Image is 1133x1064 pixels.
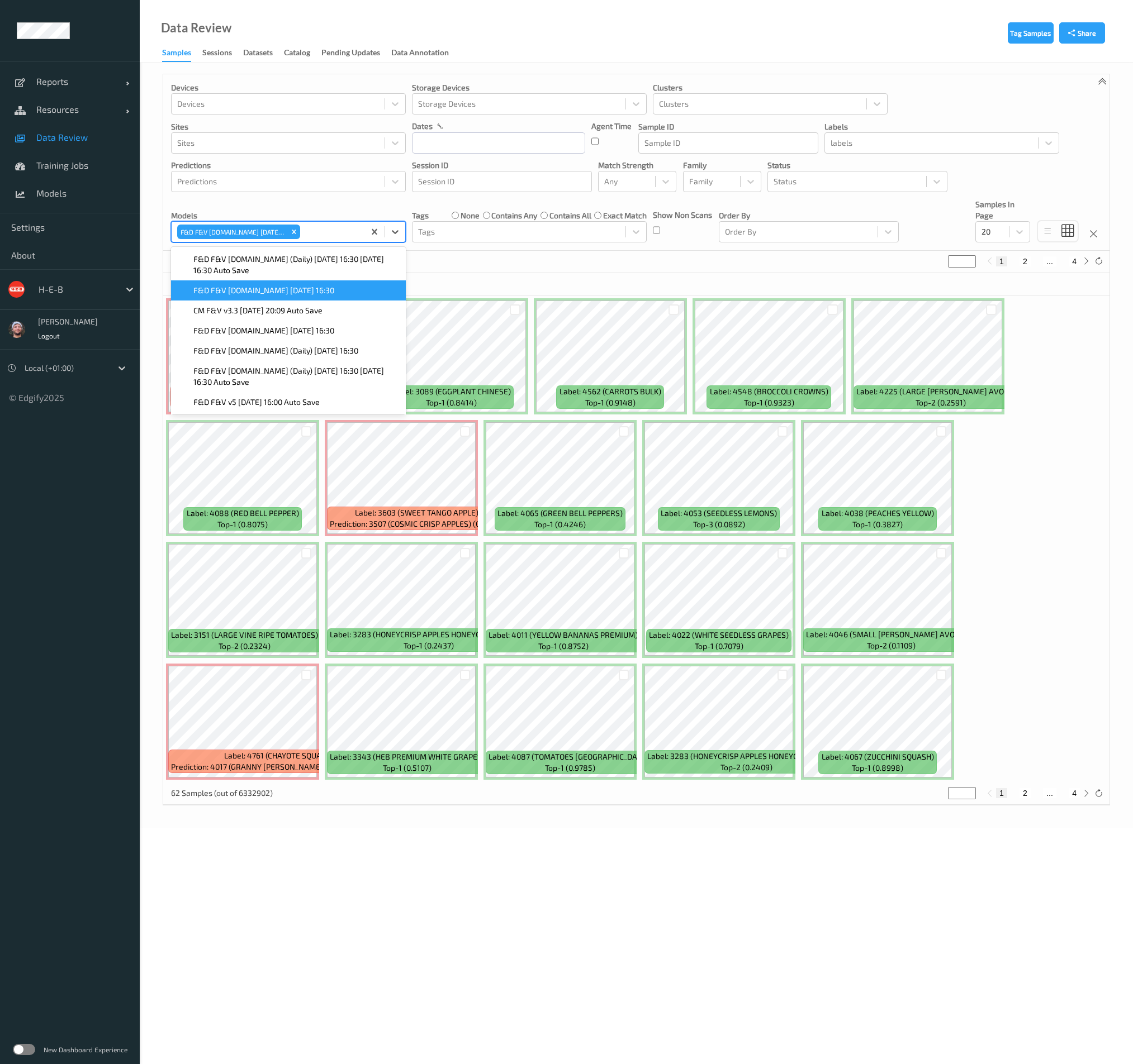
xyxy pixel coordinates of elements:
span: Label: 4088 (RED BELL PEPPER) [187,508,299,519]
p: Status [767,160,947,171]
span: top-2 (0.2591) [916,397,966,408]
div: Sessions [202,47,232,61]
span: Label: 4038 (PEACHES YELLOW) [822,508,934,519]
p: Storage Devices [412,82,647,93]
p: Match Strength [598,160,676,171]
div: Data Annotation [391,47,449,61]
p: Sites [171,121,406,132]
span: top-1 (0.3827) [852,519,903,530]
p: Models [171,210,406,221]
label: contains any [491,210,537,221]
span: Label: 4087 (TOMATOES [GEOGRAPHIC_DATA]) [489,751,651,762]
label: none [461,210,480,221]
span: top-1 (0.8414) [426,397,477,408]
button: 4 [1069,788,1080,798]
span: top-1 (0.8998) [852,762,903,774]
button: ... [1043,788,1056,798]
span: Label: 3283 (HONEYCRISP APPLES HONEYCRISP APPLES) [330,629,528,640]
span: top-1 (0.8075) [217,519,268,530]
span: Label: 4022 (WHITE SEEDLESS GRAPES) [649,629,789,641]
button: 2 [1020,256,1031,266]
div: Data Review [161,22,231,34]
p: Clusters [653,82,888,93]
span: F&D F&V v5 [DATE] 16:00 Auto Save [193,397,320,408]
span: top-1 (0.2437) [404,640,454,651]
button: Share [1059,22,1105,44]
p: Samples In Page [975,199,1030,221]
p: 62 Samples (out of 6332902) [171,788,273,799]
a: Data Annotation [391,45,460,61]
span: top-1 (0.5107) [383,762,432,774]
span: top-1 (0.7079) [695,641,743,652]
div: F&D F&V [DOMAIN_NAME] [DATE] 16:30 [177,225,288,239]
span: F&D F&V [DOMAIN_NAME] (Daily) [DATE] 16:30 [DATE] 16:30 Auto Save [193,254,399,276]
p: Show Non Scans [653,209,712,221]
span: top-3 (0.0892) [693,519,745,530]
button: 1 [996,788,1007,798]
div: Remove F&D F&V v4.9.ST 2025-09-30 16:30 [288,225,300,239]
span: Prediction: 3507 (COSMIC CRISP APPLES) (0.3452) [330,518,503,529]
span: F&D F&V [DOMAIN_NAME] [DATE] 16:30 [193,285,334,296]
button: 4 [1069,256,1080,266]
span: top-1 (0.4246) [534,519,586,530]
span: Label: 4548 (BROCCOLI CROWNS) [710,386,828,397]
span: top-1 (0.8752) [538,641,589,652]
p: Predictions [171,160,406,171]
span: Label: 4562 (CARROTS BULK) [560,386,661,397]
button: 2 [1020,788,1031,798]
span: Label: 3603 (SWEET TANGO APPLE) [355,507,478,518]
p: Session ID [412,160,592,171]
a: Sessions [202,45,243,61]
span: top-1 (0.9785) [545,762,595,774]
span: Label: 4011 (YELLOW BANANAS PREMIUM) [489,629,638,641]
span: top-1 (0.9148) [585,397,636,408]
span: Label: 4067 (ZUCCHINI SQUASH) [822,751,934,762]
div: Pending Updates [321,47,380,61]
div: Catalog [284,47,310,61]
label: contains all [549,210,591,221]
span: CM F&V v3.3 [DATE] 20:09 Auto Save [193,305,323,316]
p: Devices [171,82,406,93]
span: F&D F&V [DOMAIN_NAME] (Daily) [DATE] 16:30 [DATE] 16:30 Auto Save [193,365,399,388]
span: Label: 4065 (GREEN BELL PEPPERS) [497,508,623,519]
div: Datasets [243,47,273,61]
p: Tags [412,210,429,221]
p: Sample ID [638,121,818,132]
button: 1 [996,256,1007,266]
a: Pending Updates [321,45,391,61]
span: Label: 4053 (SEEDLESS LEMONS) [661,508,777,519]
span: Label: 4225 (LARGE [PERSON_NAME] AVOCADO) [856,386,1026,397]
p: dates [412,121,433,132]
button: ... [1043,256,1056,266]
div: Samples [162,47,191,62]
span: Label: 3283 (HONEYCRISP APPLES HONEYCRISP APPLES) [647,751,845,762]
span: top-1 (0.9323) [744,397,794,408]
a: Catalog [284,45,321,61]
span: Label: 4046 (SMALL [PERSON_NAME] AVOCADO) [806,629,976,640]
span: Prediction: 4017 (GRANNY [PERSON_NAME] APPLES) (0.4852) [171,761,387,772]
label: exact match [603,210,647,221]
a: Datasets [243,45,284,61]
span: Label: 3343 (HEB PREMIUM WHITE GRAPES) [330,751,485,762]
span: top-2 (0.2409) [720,762,772,773]
p: labels [824,121,1059,132]
p: Family [683,160,761,171]
a: Samples [162,45,202,62]
p: Order By [719,210,899,221]
span: top-2 (0.1109) [867,640,916,651]
span: Label: 4761 (CHAYOTE SQUASH) [224,750,334,761]
span: Label: 3089 (EGGPLANT CHINESE) [392,386,511,397]
p: Agent Time [591,121,632,132]
span: Label: 3151 (LARGE VINE RIPE TOMATOES) [171,629,318,641]
span: F&D F&V [DOMAIN_NAME] [DATE] 16:30 [193,325,334,336]
span: F&D F&V [DOMAIN_NAME] (Daily) [DATE] 16:30 [193,345,358,356]
span: top-2 (0.2324) [219,641,271,652]
button: Tag Samples [1008,22,1054,44]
